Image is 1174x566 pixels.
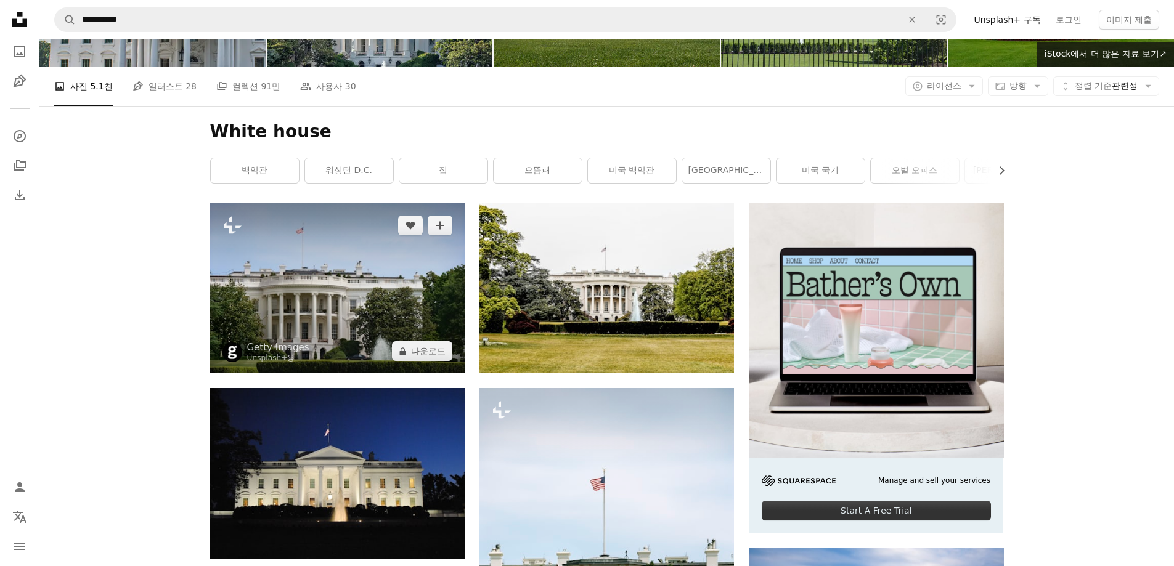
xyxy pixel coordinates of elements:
[1075,80,1138,92] span: 관련성
[1009,81,1027,91] span: 방향
[7,7,32,34] a: 홈 — Unsplash
[965,158,1053,183] a: [PERSON_NAME]
[749,203,1003,533] a: Manage and sell your servicesStart A Free Trial
[1045,49,1167,59] span: iStock에서 더 많은 자료 보기 ↗
[300,67,356,106] a: 사용자 30
[132,67,197,106] a: 일러스트 28
[345,79,356,93] span: 30
[749,203,1003,458] img: file-1707883121023-8e3502977149image
[54,7,956,32] form: 사이트 전체에서 이미지 찾기
[966,10,1048,30] a: Unsplash+ 구독
[1053,76,1159,96] button: 정렬 기준관련성
[399,158,487,183] a: 집
[261,79,280,93] span: 91만
[588,158,676,183] a: 미국 백악관
[7,39,32,64] a: 사진
[7,153,32,178] a: 컬렉션
[494,158,582,183] a: 으뜸패
[1048,10,1089,30] a: 로그인
[7,183,32,208] a: 다운로드 내역
[762,475,836,486] img: file-1705255347840-230a6ab5bca9image
[762,501,990,520] div: Start A Free Trial
[210,388,465,559] img: 야간에 흰색 콘크리트 건물
[682,158,770,183] a: [GEOGRAPHIC_DATA]
[210,121,1004,143] h1: White house
[247,354,288,362] a: Unsplash+
[216,67,280,106] a: 컬렉션 91만
[926,8,956,31] button: 시각적 검색
[988,76,1048,96] button: 방향
[247,354,309,363] div: 용
[1099,10,1159,30] button: 이미지 제출
[185,79,197,93] span: 28
[899,8,926,31] button: 삭제
[428,216,452,235] button: 컬렉션에 추가
[479,203,734,373] img: 백악관의 건축 사진
[7,504,32,529] button: 언어
[7,534,32,559] button: 메뉴
[210,467,465,479] a: 야간에 흰색 콘크리트 건물
[1075,81,1112,91] span: 정렬 기준
[398,216,423,235] button: 좋아요
[871,158,959,183] a: 오벌 오피스
[305,158,393,183] a: 워싱턴 D.C.
[905,76,983,96] button: 라이선스
[1037,42,1174,67] a: iStock에서 더 많은 자료 보기↗
[777,158,865,183] a: 미국 국기
[7,124,32,148] a: 탐색
[392,341,452,361] button: 다운로드
[210,283,465,294] a: 앞에 분수가 있는 백악관
[878,475,990,486] span: Manage and sell your services
[247,341,309,354] a: Getty Images
[55,8,76,31] button: Unsplash 검색
[211,158,299,183] a: 백악관
[222,342,242,362] img: Getty Images의 프로필로 이동
[210,203,465,373] img: 앞에 분수가 있는 백악관
[479,283,734,294] a: 백악관의 건축 사진
[990,158,1004,183] button: 목록을 오른쪽으로 스크롤
[927,81,961,91] span: 라이선스
[7,475,32,499] a: 로그인 / 가입
[7,69,32,94] a: 일러스트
